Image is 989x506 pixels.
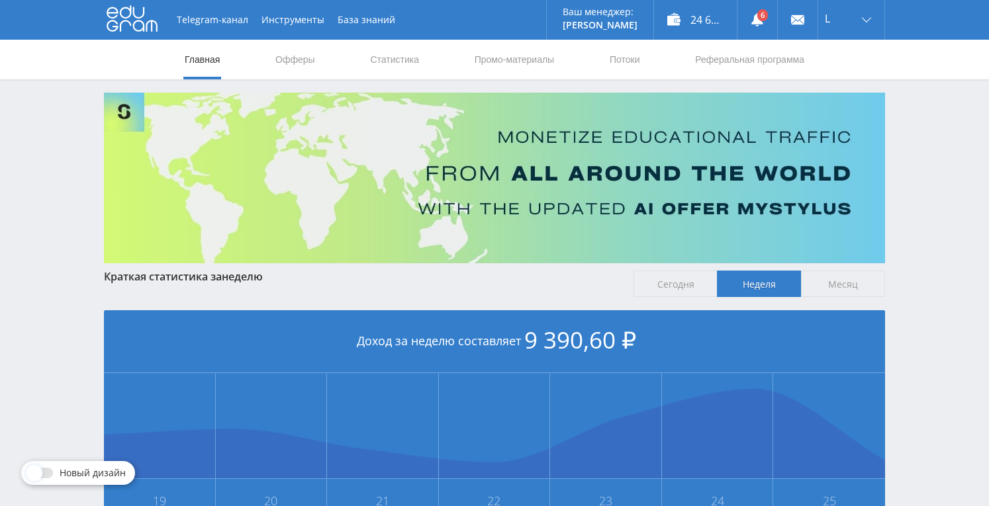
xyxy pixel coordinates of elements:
span: Новый дизайн [60,468,126,478]
span: 20 [216,495,326,506]
p: [PERSON_NAME] [563,20,637,30]
a: Промо-материалы [473,40,555,79]
span: Месяц [801,271,885,297]
img: Banner [104,93,885,263]
span: L [825,13,830,24]
span: неделю [222,269,263,284]
a: Главная [183,40,221,79]
span: 19 [105,495,214,506]
span: 21 [328,495,438,506]
a: Статистика [369,40,420,79]
a: Потоки [608,40,641,79]
a: Офферы [274,40,316,79]
a: Реферальная программа [694,40,806,79]
span: Сегодня [634,271,718,297]
span: 9 390,60 ₽ [524,324,636,355]
p: Ваш менеджер: [563,7,637,17]
span: 23 [551,495,661,506]
div: Доход за неделю составляет [104,310,885,373]
span: 25 [774,495,884,506]
div: Краткая статистика за [104,271,620,282]
span: 22 [440,495,549,506]
span: Неделя [717,271,801,297]
span: 24 [663,495,773,506]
